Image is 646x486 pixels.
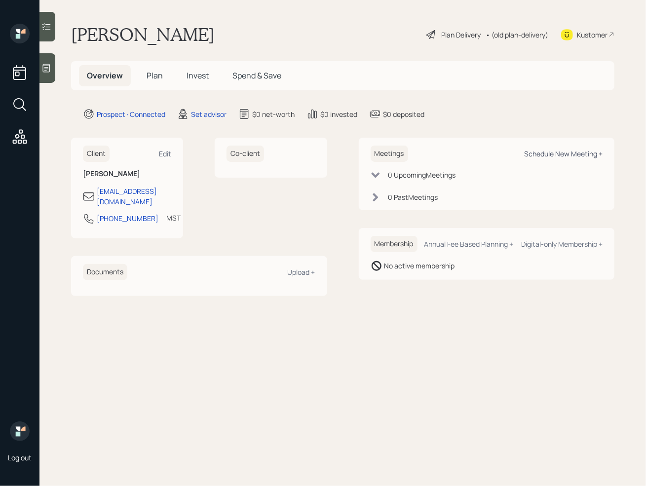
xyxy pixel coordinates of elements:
div: Digital-only Membership + [521,239,603,249]
h6: Membership [371,236,418,252]
div: Plan Delivery [441,30,481,40]
div: [PHONE_NUMBER] [97,213,158,224]
img: retirable_logo.png [10,421,30,441]
div: $0 net-worth [252,109,295,119]
div: 0 Past Meeting s [388,192,438,202]
div: Log out [8,453,32,462]
span: Invest [187,70,209,81]
div: Set advisor [191,109,227,119]
div: MST [166,213,181,223]
div: No active membership [384,261,455,271]
div: Annual Fee Based Planning + [424,239,513,249]
div: Upload + [288,267,315,277]
div: Prospect · Connected [97,109,165,119]
div: Edit [159,149,171,158]
h6: [PERSON_NAME] [83,170,171,178]
span: Plan [147,70,163,81]
div: Kustomer [577,30,608,40]
span: Spend & Save [232,70,281,81]
h6: Co-client [227,146,264,162]
div: Schedule New Meeting + [524,149,603,158]
h1: [PERSON_NAME] [71,24,215,45]
h6: Meetings [371,146,408,162]
h6: Client [83,146,110,162]
h6: Documents [83,264,127,280]
span: Overview [87,70,123,81]
div: [EMAIL_ADDRESS][DOMAIN_NAME] [97,186,171,207]
div: $0 invested [320,109,357,119]
div: • (old plan-delivery) [486,30,548,40]
div: 0 Upcoming Meeting s [388,170,456,180]
div: $0 deposited [383,109,424,119]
